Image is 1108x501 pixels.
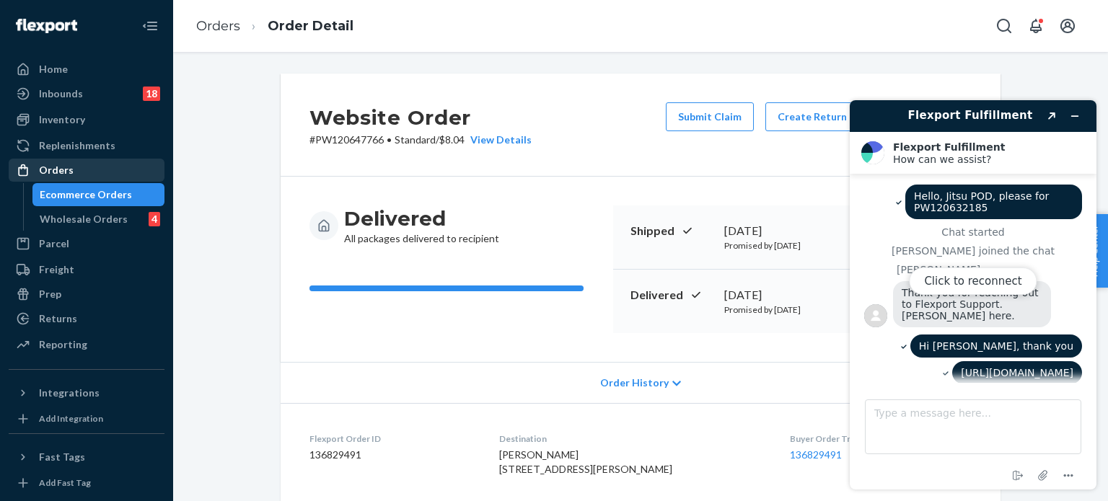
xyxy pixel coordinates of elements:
button: Integrations [9,381,164,404]
a: Prep [9,283,164,306]
a: Reporting [9,333,164,356]
a: 136829491 [790,448,842,461]
a: Add Integration [9,410,164,427]
span: [PERSON_NAME] [STREET_ADDRESS][PERSON_NAME] [499,448,672,475]
button: View Details [465,133,532,147]
a: Returns [9,307,164,330]
a: Replenishments [9,134,164,157]
div: Prep [39,287,61,301]
a: Orders [196,18,240,34]
span: Chat [32,10,61,23]
span: Order History [600,376,669,390]
h2: Website Order [309,102,532,133]
div: Returns [39,311,77,326]
div: Inventory [39,112,85,127]
div: All packages delivered to recipient [344,205,499,246]
div: Fast Tags [39,450,85,464]
div: Freight [39,262,74,277]
p: # PW120647766 / $8.04 [309,133,532,147]
p: Delivered [630,287,713,303]
button: Fast Tags [9,445,164,469]
button: Open notifications [1021,12,1050,40]
div: Wholesale Orders [40,212,128,226]
div: 18 [143,87,160,101]
h3: Delivered [344,205,499,231]
div: 4 [149,212,160,226]
div: Add Fast Tag [39,476,91,489]
div: Parcel [39,236,69,251]
ol: breadcrumbs [185,5,365,48]
dd: 136829491 [309,448,476,462]
a: Inbounds18 [9,82,164,105]
a: Inventory [9,108,164,131]
span: Standard [395,133,436,146]
a: Add Fast Tag [9,474,164,492]
a: Orders [9,159,164,182]
a: Order Detail [268,18,353,34]
dt: Buyer Order Tracking [790,433,972,445]
img: Flexport logo [16,19,77,33]
div: Replenishments [39,138,115,153]
p: Promised by [DATE] [724,303,861,316]
div: Integrations [39,386,100,400]
a: Wholesale Orders4 [32,208,165,231]
span: • [387,133,392,146]
div: [DATE] [724,287,861,303]
a: Freight [9,258,164,281]
a: Parcel [9,232,164,255]
button: Open account menu [1053,12,1082,40]
button: Close Navigation [136,12,164,40]
p: Shipped [630,223,713,239]
div: Orders [39,163,74,177]
div: [DATE] [724,223,861,239]
button: Create Return [765,102,859,131]
div: Home [39,62,68,76]
div: Ecommerce Orders [40,187,132,202]
div: Add Integration [39,412,103,425]
a: Home [9,58,164,81]
dt: Flexport Order ID [309,433,476,445]
div: Reporting [39,337,87,352]
p: Promised by [DATE] [724,239,861,252]
a: Ecommerce Orders [32,183,165,206]
button: Submit Claim [666,102,754,131]
iframe: Find more information here [838,89,1108,501]
button: Open Search Box [990,12,1019,40]
dt: Destination [499,433,768,445]
div: Inbounds [39,87,83,101]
